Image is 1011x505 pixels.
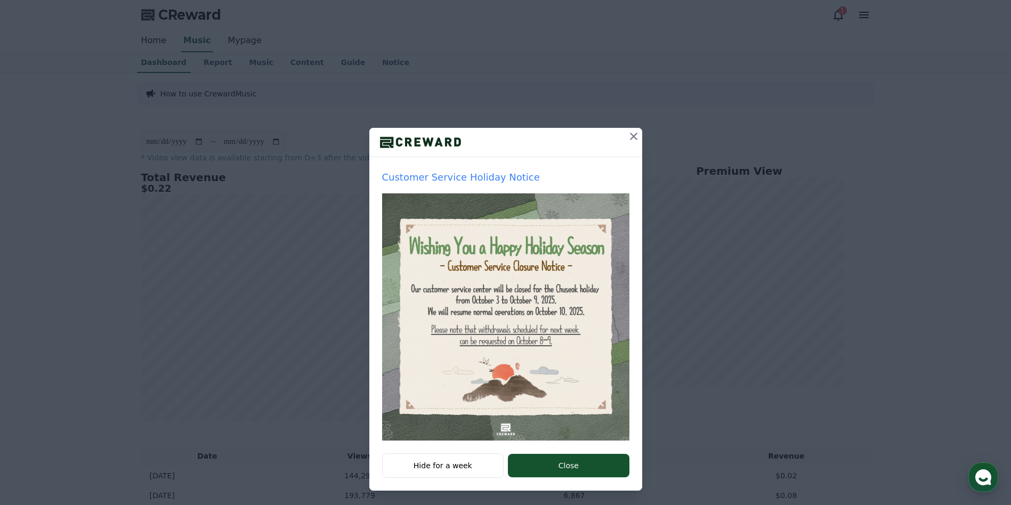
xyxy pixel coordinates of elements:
p: Customer Service Holiday Notice [382,170,629,185]
button: Hide for a week [382,453,504,478]
img: popup thumbnail [382,193,629,441]
button: Close [508,454,629,477]
a: Customer Service Holiday Notice [382,170,629,441]
img: logo [369,134,472,150]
